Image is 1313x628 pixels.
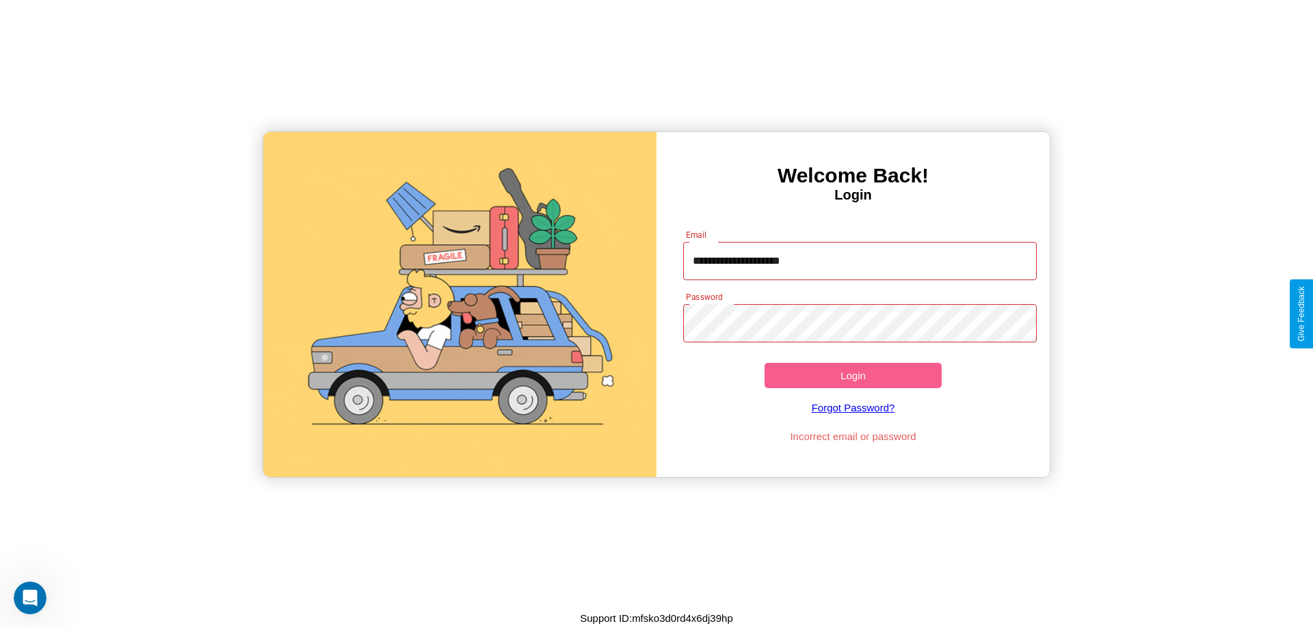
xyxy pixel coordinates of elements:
[656,164,1050,187] h3: Welcome Back!
[1297,286,1306,342] div: Give Feedback
[765,363,942,388] button: Login
[580,609,732,627] p: Support ID: mfsko3d0rd4x6dj39hp
[676,388,1031,427] a: Forgot Password?
[263,132,656,477] img: gif
[656,187,1050,203] h4: Login
[686,291,722,303] label: Password
[676,427,1031,446] p: Incorrect email or password
[686,229,707,241] label: Email
[14,582,47,614] iframe: Intercom live chat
